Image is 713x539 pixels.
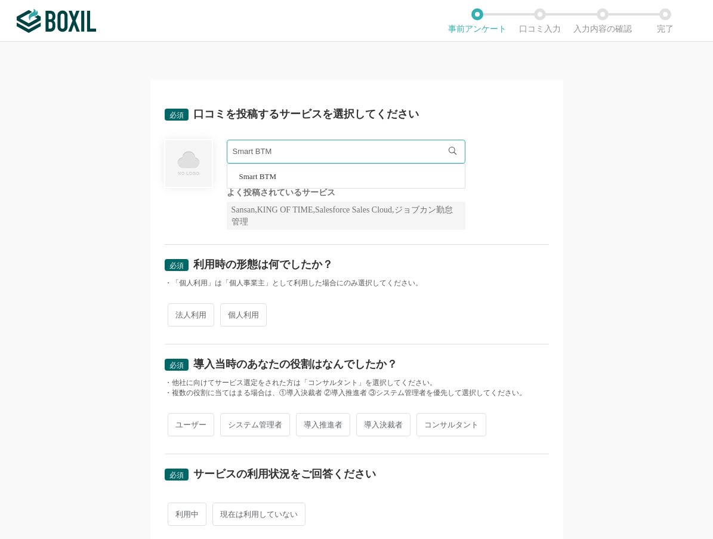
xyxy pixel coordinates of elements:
[356,413,410,436] span: 導入決裁者
[168,413,214,436] span: ユーザー
[220,413,290,436] span: システム管理者
[227,189,465,197] div: よく投稿されているサービス
[193,359,397,369] div: 導入当時のあなたの役割はなんでしたか？
[193,259,333,270] div: 利用時の形態は何でしたか？
[169,471,184,479] span: 必須
[168,503,206,526] span: 利用中
[193,469,376,479] div: サービスの利用状況をご回答ください
[169,261,184,270] span: 必須
[169,111,184,119] span: 必須
[165,278,549,288] div: ・「個人利用」は「個人事業主」として利用した場合にのみ選択してください。
[227,140,465,164] input: サービス名で検索
[509,8,572,33] li: 口コミ入力
[446,8,509,33] li: 事前アンケート
[169,361,184,369] span: 必須
[634,8,697,33] li: 完了
[212,503,305,526] span: 現在は利用していない
[227,202,465,230] div: Sansan,KING OF TIME,Salesforce Sales Cloud,ジョブカン勤怠管理
[17,9,96,33] img: ボクシルSaaS_ロゴ
[220,303,267,327] span: 個人利用
[193,109,419,119] div: 口コミを投稿するサービスを選択してください
[165,388,549,398] div: ・複数の役割に当てはまる場合は、①導入決裁者 ②導入推進者 ③システム管理者を優先して選択してください。
[572,8,634,33] li: 入力内容の確認
[165,378,549,388] div: ・他社に向けてサービス選定をされた方は「コンサルタント」を選択してください。
[416,413,486,436] span: コンサルタント
[168,303,214,327] span: 法人利用
[296,413,350,436] span: 導入推進者
[239,173,276,180] span: Smart BTM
